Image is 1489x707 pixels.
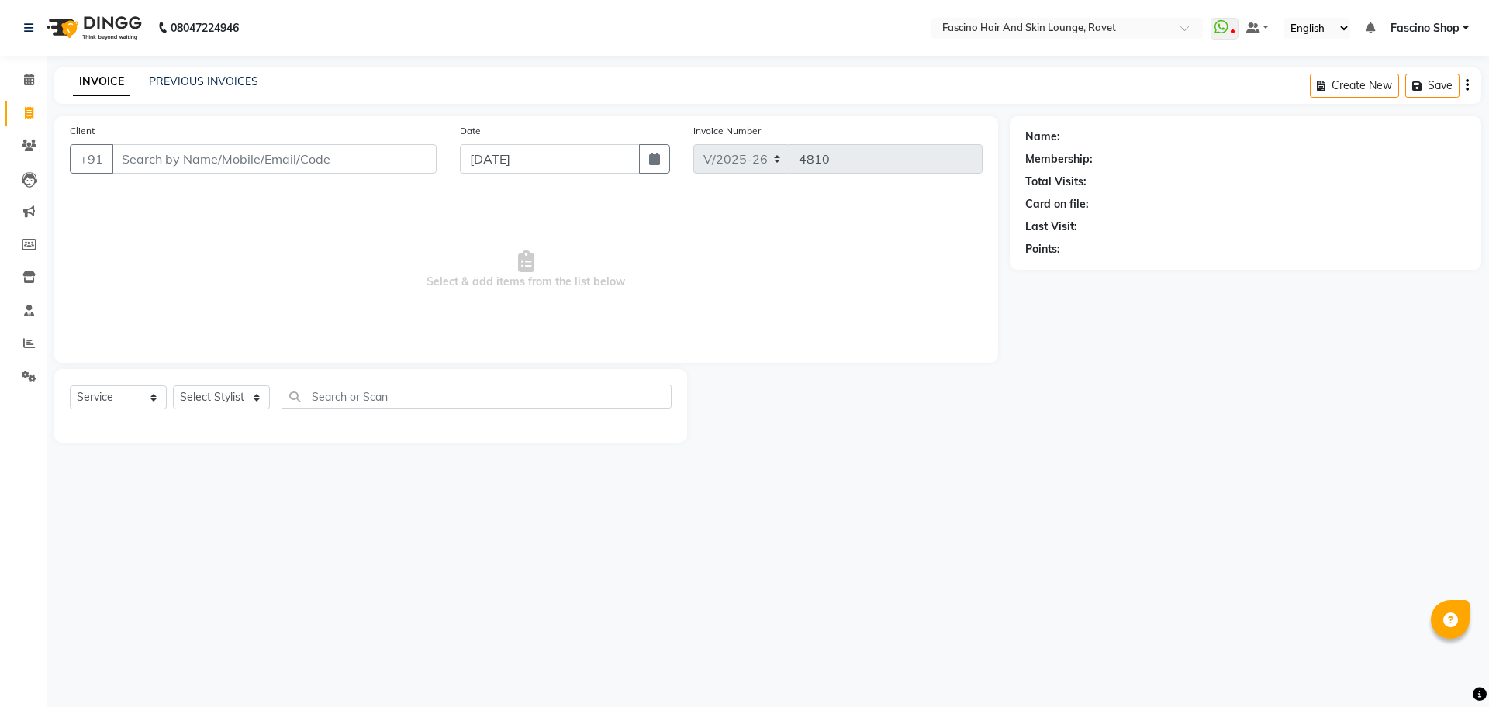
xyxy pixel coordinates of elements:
div: Total Visits: [1025,174,1087,190]
button: Save [1405,74,1460,98]
button: +91 [70,144,113,174]
label: Invoice Number [693,124,761,138]
div: Points: [1025,241,1060,257]
div: Name: [1025,129,1060,145]
div: Membership: [1025,151,1093,167]
b: 08047224946 [171,6,239,50]
label: Client [70,124,95,138]
label: Date [460,124,481,138]
button: Create New [1310,74,1399,98]
input: Search by Name/Mobile/Email/Code [112,144,437,174]
a: PREVIOUS INVOICES [149,74,258,88]
div: Last Visit: [1025,219,1077,235]
span: Select & add items from the list below [70,192,983,347]
img: logo [40,6,146,50]
div: Card on file: [1025,196,1089,212]
span: Fascino Shop [1391,20,1460,36]
input: Search or Scan [282,385,672,409]
a: INVOICE [73,68,130,96]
